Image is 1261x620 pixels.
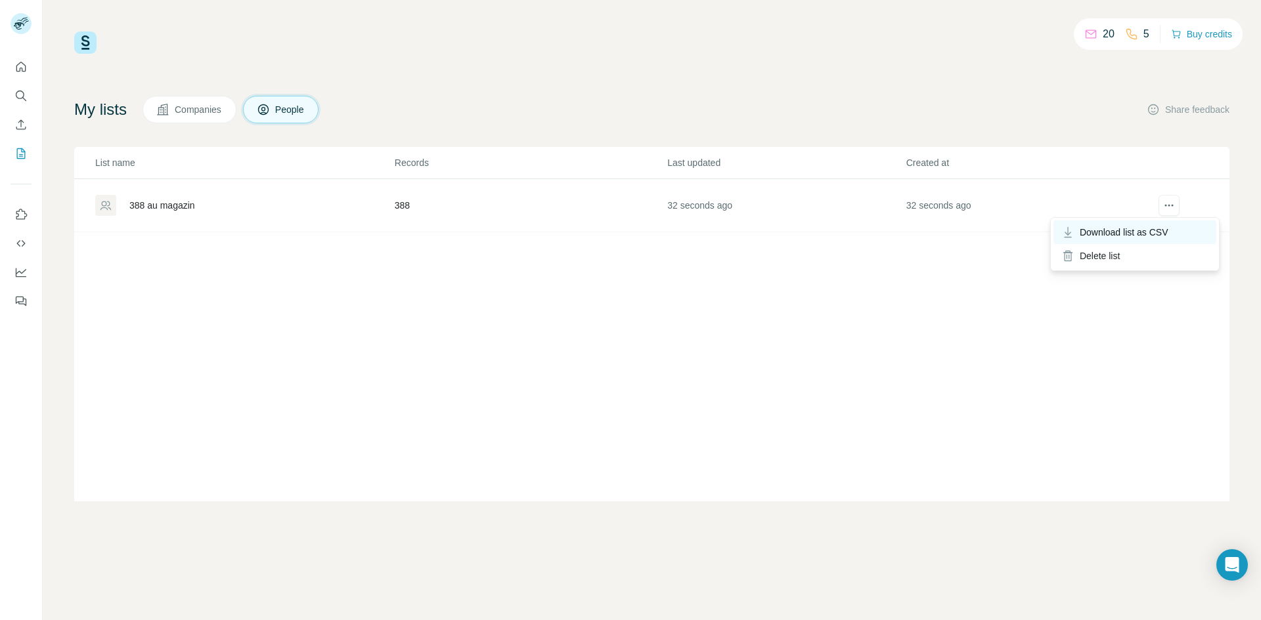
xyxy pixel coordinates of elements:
p: Records [395,156,666,169]
button: Use Surfe API [11,232,32,255]
td: 32 seconds ago [667,179,905,232]
button: Dashboard [11,260,32,284]
button: Use Surfe on LinkedIn [11,203,32,226]
p: 20 [1103,26,1115,42]
p: Last updated [667,156,904,169]
button: Feedback [11,289,32,313]
button: Buy credits [1171,25,1232,43]
p: 5 [1143,26,1149,42]
p: Created at [906,156,1143,169]
div: Open Intercom Messenger [1216,549,1248,581]
div: Delete list [1053,244,1216,268]
span: People [275,103,305,116]
button: My lists [11,142,32,165]
button: Enrich CSV [11,113,32,136]
td: 32 seconds ago [906,179,1144,232]
span: Companies [175,103,223,116]
div: 388 au magazin [129,199,195,212]
h4: My lists [74,99,127,120]
button: Share feedback [1147,103,1229,116]
button: Quick start [11,55,32,79]
img: Surfe Logo [74,31,97,54]
button: Search [11,84,32,108]
p: List name [95,156,393,169]
span: Download list as CSV [1080,226,1168,239]
td: 388 [394,179,667,232]
button: actions [1159,195,1180,216]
